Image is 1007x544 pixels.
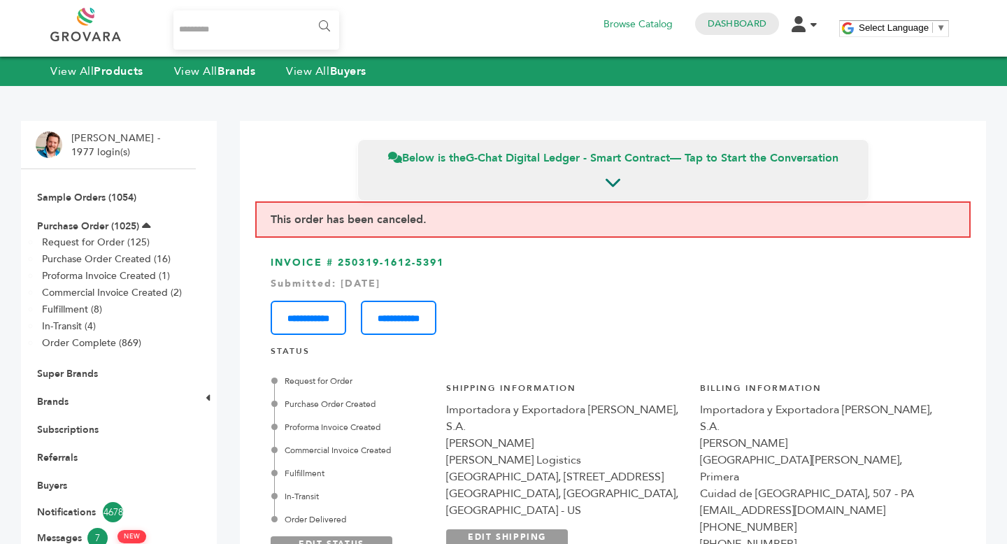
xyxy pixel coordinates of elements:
[700,401,940,435] div: Importadora y Exportadora [PERSON_NAME], S.A.
[217,64,255,79] strong: Brands
[286,64,366,79] a: View AllBuyers
[37,220,139,233] a: Purchase Order (1025)
[274,490,431,503] div: In-Transit
[271,345,955,364] h4: STATUS
[274,513,431,526] div: Order Delivered
[274,421,431,434] div: Proforma Invoice Created
[42,320,96,333] a: In-Transit (4)
[37,367,98,380] a: Super Brands
[330,64,366,79] strong: Buyers
[700,435,940,452] div: [PERSON_NAME]
[37,451,78,464] a: Referrals
[708,17,766,30] a: Dashboard
[117,530,146,543] span: NEW
[271,256,955,335] h3: INVOICE # 250319-1612-5391
[42,236,150,249] a: Request for Order (125)
[174,64,256,79] a: View AllBrands
[446,485,686,519] div: [GEOGRAPHIC_DATA], [GEOGRAPHIC_DATA], [GEOGRAPHIC_DATA] - US
[700,382,940,401] h4: Billing Information
[173,10,339,50] input: Search...
[274,398,431,410] div: Purchase Order Created
[936,22,945,33] span: ▼
[274,375,431,387] div: Request for Order
[700,502,940,519] div: [EMAIL_ADDRESS][DOMAIN_NAME]
[37,395,69,408] a: Brands
[37,502,180,522] a: Notifications4678
[42,303,102,316] a: Fulfillment (8)
[700,519,940,536] div: [PHONE_NUMBER]
[859,22,945,33] a: Select Language​
[42,252,171,266] a: Purchase Order Created (16)
[42,286,182,299] a: Commercial Invoice Created (2)
[388,150,838,166] span: Below is the — Tap to Start the Conversation
[274,467,431,480] div: Fulfillment
[37,191,136,204] a: Sample Orders (1054)
[466,150,670,166] strong: G-Chat Digital Ledger - Smart Contract
[700,485,940,502] div: Cuidad de [GEOGRAPHIC_DATA], 507 - PA
[446,452,686,485] div: [PERSON_NAME] Logistics [GEOGRAPHIC_DATA], [STREET_ADDRESS]
[94,64,143,79] strong: Products
[42,336,141,350] a: Order Complete (869)
[271,277,955,291] div: Submitted: [DATE]
[42,269,170,282] a: Proforma Invoice Created (1)
[446,435,686,452] div: [PERSON_NAME]
[103,502,123,522] span: 4678
[700,452,940,485] div: [GEOGRAPHIC_DATA][PERSON_NAME], Primera
[274,444,431,457] div: Commercial Invoice Created
[37,423,99,436] a: Subscriptions
[255,201,971,238] div: This order has been canceled.
[50,64,143,79] a: View AllProducts
[71,131,164,159] li: [PERSON_NAME] - 1977 login(s)
[37,479,67,492] a: Buyers
[446,401,686,435] div: Importadora y Exportadora [PERSON_NAME], S.A.
[446,382,686,401] h4: Shipping Information
[604,17,673,32] a: Browse Catalog
[859,22,929,33] span: Select Language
